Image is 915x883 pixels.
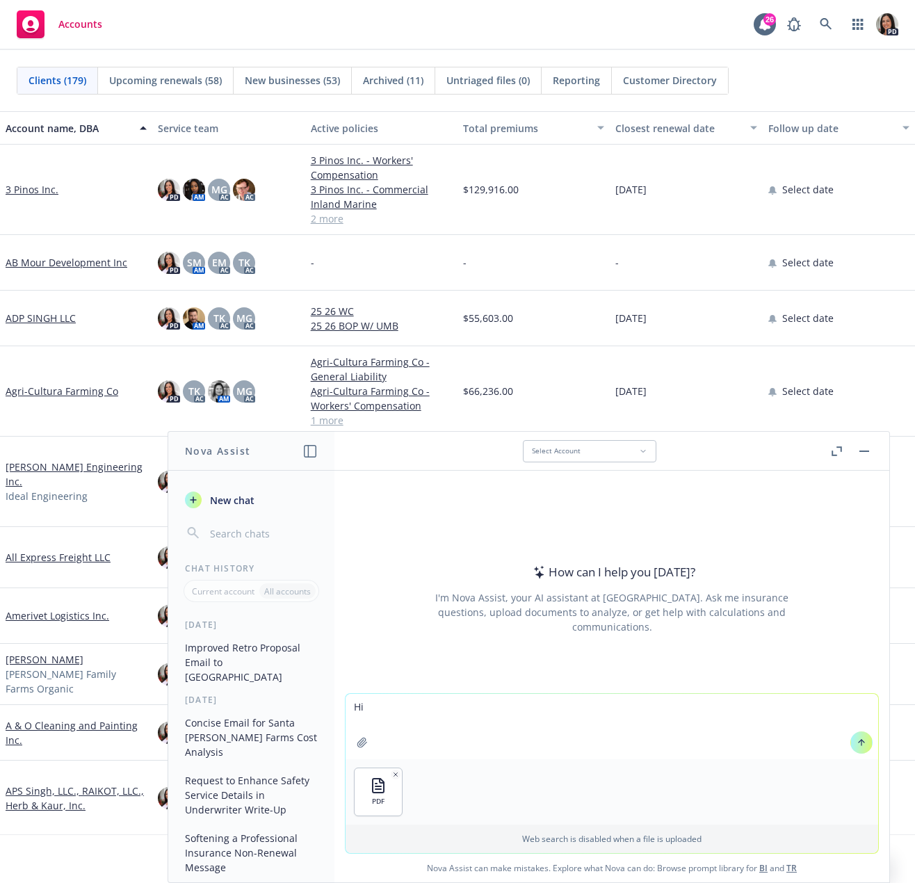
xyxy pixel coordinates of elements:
span: Reporting [553,73,600,88]
span: [DATE] [615,384,647,398]
span: MG [236,384,252,398]
div: Closest renewal date [615,121,741,136]
img: photo [158,471,180,493]
span: PDF [372,797,384,806]
span: EM [212,255,227,270]
span: Archived (11) [363,73,423,88]
a: A & O Cleaning and Painting Inc. [6,718,147,747]
div: 26 [763,13,776,25]
span: Select date [782,384,834,398]
img: photo [158,546,180,569]
span: - [615,255,619,270]
a: 3 Pinos Inc. - Commercial Inland Marine [311,182,452,211]
div: [DATE] [168,694,334,706]
img: photo [158,787,180,809]
img: photo [158,307,180,330]
span: - [311,255,314,270]
a: 3 Pinos Inc. [6,182,58,197]
button: New chat [179,487,323,512]
p: All accounts [264,585,311,597]
a: 1 more [311,413,452,428]
span: Upcoming renewals (58) [109,73,222,88]
img: photo [183,179,205,201]
span: Select date [782,311,834,325]
a: Accounts [11,5,108,44]
span: MG [236,311,252,325]
img: photo [158,605,180,627]
a: Amerivet Logistics Inc. [6,608,109,623]
span: TK [213,311,225,325]
button: Closest renewal date [610,111,762,145]
input: Search chats [207,524,318,543]
button: Request to Enhance Safety Service Details in Underwriter Write-Up [179,769,323,821]
span: $66,236.00 [463,384,513,398]
a: Agri-Cultura Farming Co - General Liability [311,355,452,384]
button: Softening a Professional Insurance Non-Renewal Message [179,827,323,879]
a: Report a Bug [780,10,808,38]
img: photo [208,380,230,403]
span: Customer Directory [623,73,717,88]
h1: Nova Assist [185,444,250,458]
a: All Express Freight LLC [6,550,111,565]
span: [DATE] [615,311,647,325]
button: Select Account [523,440,656,462]
button: Improved Retro Proposal Email to [GEOGRAPHIC_DATA] [179,636,323,688]
div: Active policies [311,121,452,136]
a: Agri-Cultura Farming Co [6,384,118,398]
span: Ideal Engineering [6,489,88,503]
a: AB Mour Development Inc [6,255,127,270]
img: photo [158,179,180,201]
button: PDF [355,768,402,816]
div: Total premiums [463,121,589,136]
div: How can I help you [DATE]? [529,563,695,581]
a: Agri-Cultura Farming Co - Workers' Compensation [311,384,452,413]
button: Service team [152,111,305,145]
span: Clients (179) [29,73,86,88]
span: - [463,255,467,270]
img: photo [158,252,180,274]
img: photo [233,179,255,201]
span: $55,603.00 [463,311,513,325]
button: Follow up date [763,111,915,145]
a: BI [759,862,768,874]
a: [PERSON_NAME] [6,652,83,667]
span: SM [187,255,202,270]
img: photo [158,380,180,403]
div: Service team [158,121,299,136]
a: TR [786,862,797,874]
span: Nova Assist can make mistakes. Explore what Nova can do: Browse prompt library for and [340,854,884,882]
p: Current account [192,585,254,597]
span: $129,916.00 [463,182,519,197]
span: TK [188,384,200,398]
span: Select Account [532,446,581,455]
span: New chat [207,493,254,508]
span: [DATE] [615,182,647,197]
img: photo [876,13,898,35]
div: Follow up date [768,121,894,136]
textarea: Hi [346,694,878,759]
span: TK [238,255,250,270]
div: Chat History [168,562,334,574]
span: Untriaged files (0) [446,73,530,88]
a: 25 26 BOP W/ UMB [311,318,452,333]
a: 2 more [311,211,452,226]
span: Accounts [58,19,102,30]
p: Web search is disabled when a file is uploaded [354,833,870,845]
span: [PERSON_NAME] Family Farms Organic [6,667,147,696]
span: Select date [782,255,834,270]
img: photo [158,663,180,686]
button: Active policies [305,111,458,145]
span: MG [211,182,227,197]
button: Total premiums [458,111,610,145]
span: New businesses (53) [245,73,340,88]
div: Account name, DBA [6,121,131,136]
img: photo [183,307,205,330]
a: Switch app [844,10,872,38]
a: APS Singh, LLC., RAIKOT, LLC., Herb & Kaur, Inc. [6,784,147,813]
button: Concise Email for Santa [PERSON_NAME] Farms Cost Analysis [179,711,323,763]
a: 25 26 WC [311,304,452,318]
div: [DATE] [168,619,334,631]
img: photo [158,722,180,744]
